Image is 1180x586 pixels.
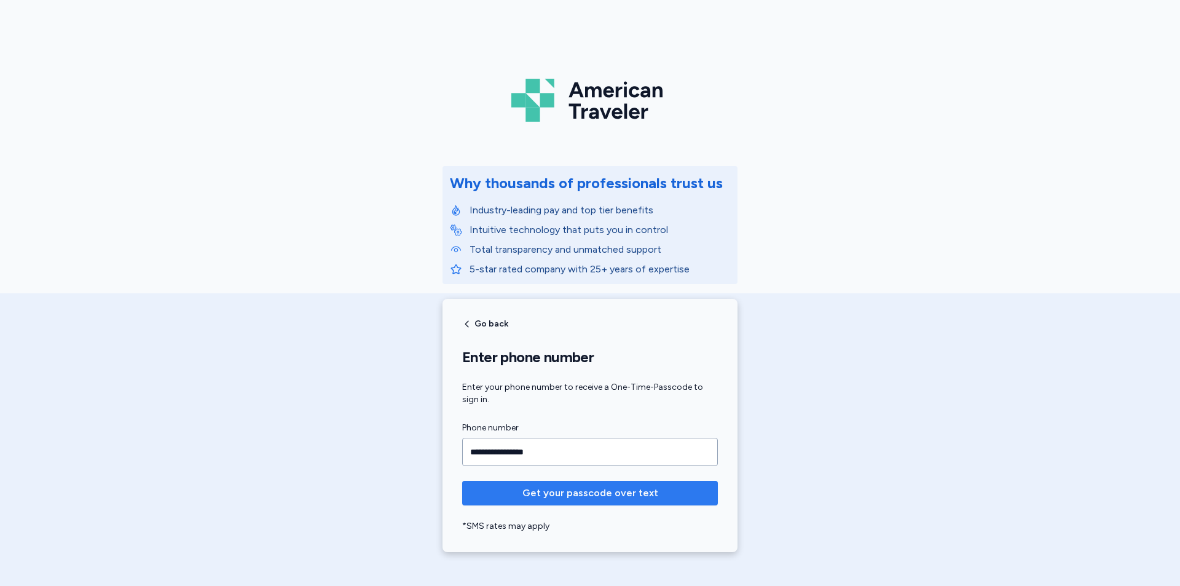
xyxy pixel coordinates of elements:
label: Phone number [462,421,718,435]
p: Total transparency and unmatched support [470,242,730,257]
h1: Enter phone number [462,348,718,366]
p: Intuitive technology that puts you in control [470,223,730,237]
span: Get your passcode over text [522,486,658,501]
div: *SMS rates may apply [462,520,718,533]
p: 5-star rated company with 25+ years of expertise [470,262,730,277]
input: Phone number [462,438,718,466]
button: Go back [462,319,508,329]
div: Why thousands of professionals trust us [450,173,723,193]
span: Go back [474,320,508,328]
button: Get your passcode over text [462,481,718,505]
div: Enter your phone number to receive a One-Time-Passcode to sign in. [462,381,718,406]
p: Industry-leading pay and top tier benefits [470,203,730,218]
img: Logo [511,74,669,127]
